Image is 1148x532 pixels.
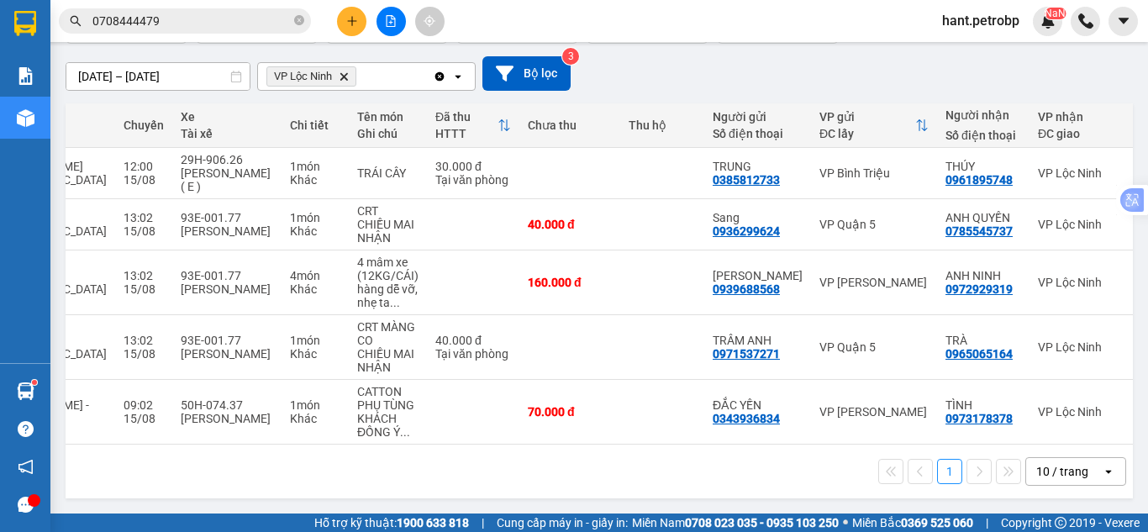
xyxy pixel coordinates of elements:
[124,412,164,425] div: 15/08
[314,514,469,532] span: Hỗ trợ kỹ thuật:
[181,269,273,282] div: 93E-001.77
[528,119,612,132] div: Chưa thu
[18,459,34,475] span: notification
[945,282,1013,296] div: 0972929319
[357,218,419,245] div: CHIỀU MAI NHẬN
[685,516,839,529] strong: 0708 023 035 - 0935 103 250
[290,412,340,425] div: Khác
[357,385,419,412] div: CATTON PHỤ TÙNG
[1078,13,1093,29] img: phone-icon
[632,514,839,532] span: Miền Nam
[929,10,1033,31] span: hant.petrobp
[181,282,273,296] div: [PERSON_NAME]
[339,71,349,82] svg: Delete
[1038,405,1147,419] div: VP Lộc Ninh
[290,347,340,361] div: Khác
[360,68,361,85] input: Selected VP Lộc Ninh.
[1045,8,1066,19] sup: NaN
[945,129,1021,142] div: Số điện thoại
[14,14,119,55] div: VP Lộc Ninh
[435,127,498,140] div: HTTT
[945,269,1021,282] div: ANH NINH
[937,459,962,484] button: 1
[713,398,803,412] div: ĐẮC YẾN
[357,166,419,180] div: TRÁI CÂY
[424,15,435,27] span: aim
[713,334,803,347] div: TRÂM ANH
[124,347,164,361] div: 15/08
[290,224,340,238] div: Khác
[713,160,803,173] div: TRUNG
[528,218,612,231] div: 40.000 đ
[819,110,915,124] div: VP gửi
[811,103,937,148] th: Toggle SortBy
[415,7,445,36] button: aim
[290,269,340,282] div: 4 món
[400,425,410,439] span: ...
[13,110,39,128] span: CR :
[124,224,164,238] div: 15/08
[433,70,446,83] svg: Clear all
[1040,13,1056,29] img: icon-new-feature
[92,12,291,30] input: Tìm tên, số ĐT hoặc mã đơn
[945,108,1021,122] div: Người nhận
[819,218,929,231] div: VP Quận 5
[124,119,164,132] div: Chuyến
[290,282,340,296] div: Khác
[357,320,419,347] div: CRT MÀNG CO
[70,15,82,27] span: search
[1038,110,1134,124] div: VP nhận
[181,110,273,124] div: Xe
[1038,166,1147,180] div: VP Lộc Ninh
[945,334,1021,347] div: TRÀ
[266,66,356,87] span: VP Lộc Ninh, close by backspace
[294,13,304,29] span: close-circle
[945,224,1013,238] div: 0785545737
[181,398,273,412] div: 50H-074.37
[377,7,406,36] button: file-add
[945,398,1021,412] div: TÌNH
[819,405,929,419] div: VP [PERSON_NAME]
[181,153,273,166] div: 29H-906.26
[66,63,250,90] input: Select a date range.
[290,119,340,132] div: Chi tiết
[357,347,419,374] div: CHIỀU MAI NHẬN
[1038,218,1147,231] div: VP Lộc Ninh
[945,347,1013,361] div: 0965065164
[385,15,397,27] span: file-add
[18,421,34,437] span: question-circle
[945,412,1013,425] div: 0973178378
[18,497,34,513] span: message
[131,16,171,34] span: Nhận:
[181,224,273,238] div: [PERSON_NAME]
[482,514,484,532] span: |
[713,412,780,425] div: 0343936834
[124,160,164,173] div: 12:00
[131,55,245,75] div: HÙNG
[713,224,780,238] div: 0936299624
[274,70,332,83] span: VP Lộc Ninh
[357,255,419,282] div: 4 mâm xe (12KG/CÁI)
[181,127,273,140] div: Tài xế
[497,514,628,532] span: Cung cấp máy in - giấy in:
[357,282,419,309] div: hàng dễ vỡ, nhẹ tay dùm khách
[1036,463,1088,480] div: 10 / trang
[124,334,164,347] div: 13:02
[435,110,498,124] div: Đã thu
[986,514,988,532] span: |
[713,347,780,361] div: 0971537271
[290,211,340,224] div: 1 món
[290,398,340,412] div: 1 món
[819,166,929,180] div: VP Bình Triệu
[819,340,929,354] div: VP Quận 5
[357,127,419,140] div: Ghi chú
[124,173,164,187] div: 15/08
[852,514,973,532] span: Miền Bắc
[945,211,1021,224] div: ANH QUYỀN
[945,160,1021,173] div: THÚY
[337,7,366,36] button: plus
[357,412,419,439] div: KHÁCH ĐỒNG Ý 9H XB NGÀY 21/07 ĐI
[357,204,419,218] div: CRT
[435,347,511,361] div: Tại văn phòng
[713,110,803,124] div: Người gửi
